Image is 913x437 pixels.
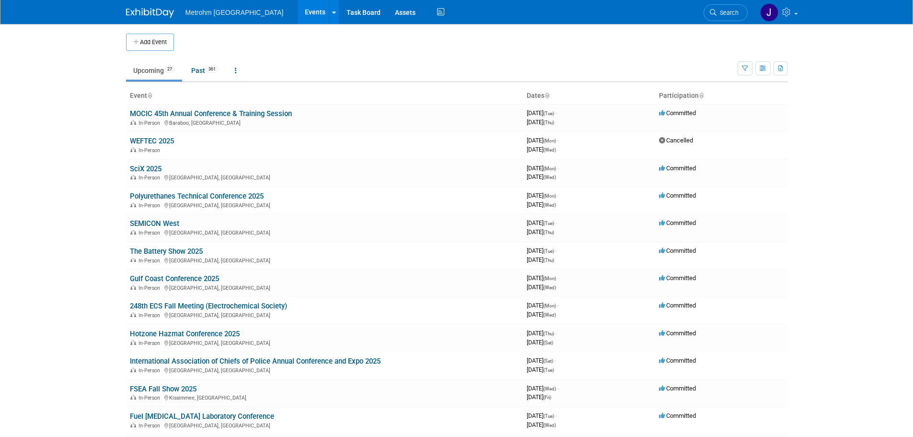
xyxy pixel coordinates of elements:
[543,202,556,208] span: (Wed)
[527,247,557,254] span: [DATE]
[139,120,163,126] span: In-Person
[139,423,163,429] span: In-Person
[699,92,704,99] a: Sort by Participation Type
[543,395,551,400] span: (Fri)
[659,412,696,419] span: Committed
[760,3,778,22] img: Joanne Yam
[130,109,292,118] a: MOCIC 45th Annual Conference & Training Session
[659,274,696,282] span: Committed
[527,146,556,153] span: [DATE]
[185,9,284,16] span: Metrohm [GEOGRAPHIC_DATA]
[527,219,557,226] span: [DATE]
[555,412,557,419] span: -
[659,192,696,199] span: Committed
[543,258,554,263] span: (Thu)
[659,357,696,364] span: Committed
[544,92,549,99] a: Sort by Start Date
[130,285,136,290] img: In-Person Event
[543,340,553,345] span: (Sat)
[130,412,274,421] a: Fuel [MEDICAL_DATA] Laboratory Conference
[130,302,287,310] a: 248th ECS Fall Meeting (Electrochemical Society)
[717,9,739,16] span: Search
[655,88,787,104] th: Participation
[555,109,557,117] span: -
[130,202,136,207] img: In-Person Event
[527,137,559,144] span: [DATE]
[659,247,696,254] span: Committed
[543,423,556,428] span: (Wed)
[555,357,556,364] span: -
[126,34,174,51] button: Add Event
[527,330,557,337] span: [DATE]
[543,166,556,171] span: (Mon)
[130,175,136,179] img: In-Person Event
[527,412,557,419] span: [DATE]
[130,201,519,209] div: [GEOGRAPHIC_DATA], [GEOGRAPHIC_DATA]
[130,367,136,372] img: In-Person Event
[130,423,136,427] img: In-Person Event
[130,256,519,264] div: [GEOGRAPHIC_DATA], [GEOGRAPHIC_DATA]
[704,4,748,21] a: Search
[543,331,554,336] span: (Thu)
[543,285,556,290] span: (Wed)
[527,339,553,346] span: [DATE]
[543,193,556,199] span: (Mon)
[147,92,152,99] a: Sort by Event Name
[523,88,655,104] th: Dates
[130,339,519,346] div: [GEOGRAPHIC_DATA], [GEOGRAPHIC_DATA]
[527,357,556,364] span: [DATE]
[130,366,519,374] div: [GEOGRAPHIC_DATA], [GEOGRAPHIC_DATA]
[130,230,136,235] img: In-Person Event
[527,118,554,126] span: [DATE]
[543,358,553,364] span: (Sat)
[139,230,163,236] span: In-Person
[130,421,519,429] div: [GEOGRAPHIC_DATA], [GEOGRAPHIC_DATA]
[164,66,175,73] span: 27
[130,192,264,201] a: Polyurethanes Technical Conference 2025
[130,173,519,181] div: [GEOGRAPHIC_DATA], [GEOGRAPHIC_DATA]
[543,111,554,116] span: (Tue)
[557,302,559,309] span: -
[543,413,554,419] span: (Tue)
[527,165,559,172] span: [DATE]
[555,247,557,254] span: -
[543,312,556,318] span: (Wed)
[130,385,196,393] a: FSEA Fall Show 2025
[543,276,556,281] span: (Mon)
[139,258,163,264] span: In-Person
[543,175,556,180] span: (Wed)
[555,330,557,337] span: -
[527,201,556,208] span: [DATE]
[139,147,163,154] span: In-Person
[130,247,203,256] a: The Battery Show 2025
[130,258,136,262] img: In-Person Event
[527,393,551,401] span: [DATE]
[527,366,554,373] span: [DATE]
[557,165,559,172] span: -
[130,274,219,283] a: Gulf Coast Conference 2025
[557,274,559,282] span: -
[126,61,182,80] a: Upcoming27
[130,283,519,291] div: [GEOGRAPHIC_DATA], [GEOGRAPHIC_DATA]
[139,395,163,401] span: In-Person
[659,165,696,172] span: Committed
[659,109,696,117] span: Committed
[130,340,136,345] img: In-Person Event
[130,165,162,173] a: SciX 2025
[130,395,136,400] img: In-Person Event
[543,367,554,373] span: (Tue)
[139,202,163,209] span: In-Person
[527,421,556,428] span: [DATE]
[130,330,240,338] a: Hotzone Hazmat Conference 2025
[555,219,557,226] span: -
[130,312,136,317] img: In-Person Event
[139,285,163,291] span: In-Person
[126,88,523,104] th: Event
[543,386,556,391] span: (Wed)
[557,192,559,199] span: -
[659,302,696,309] span: Committed
[130,311,519,319] div: [GEOGRAPHIC_DATA], [GEOGRAPHIC_DATA]
[130,137,174,145] a: WEFTEC 2025
[527,192,559,199] span: [DATE]
[659,385,696,392] span: Committed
